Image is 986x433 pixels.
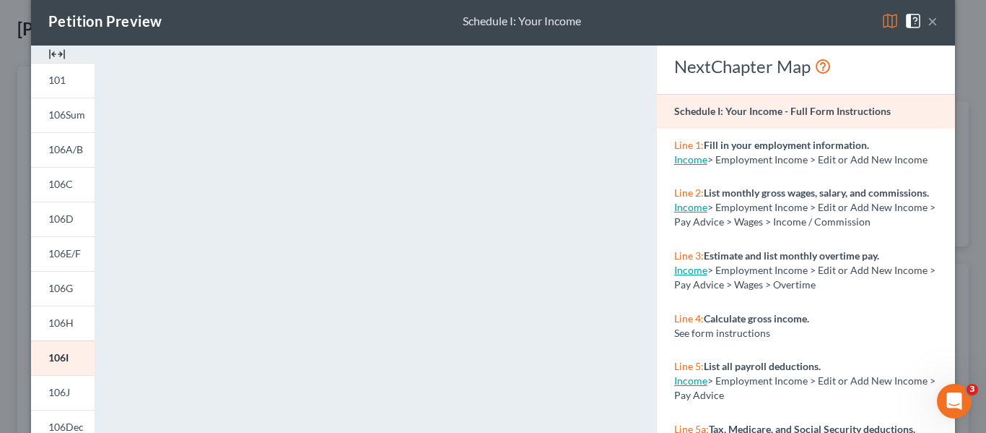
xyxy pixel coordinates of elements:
[48,317,74,329] span: 106H
[704,360,821,372] strong: List all payroll deductions.
[48,386,70,398] span: 106J
[31,98,95,132] a: 106Sum
[48,282,73,294] span: 106G
[674,264,707,276] a: Income
[674,374,707,387] a: Income
[674,201,935,228] span: > Employment Income > Edit or Add New Income > Pay Advice > Wages > Income / Commission
[31,340,95,375] a: 106I
[674,153,707,166] a: Income
[704,139,869,151] strong: Fill in your employment information.
[707,153,928,166] span: > Employment Income > Edit or Add New Income
[463,13,581,30] div: Schedule I: Your Income
[674,374,935,401] span: > Employment Income > Edit or Add New Income > Pay Advice
[881,12,899,30] img: map-eea8200ae884c6f1103ae1953ef3d486a96c86aabb227e865a55264e3737af1f.svg
[31,375,95,410] a: 106J
[674,249,704,262] span: Line 3:
[967,384,978,395] span: 3
[937,384,972,419] iframe: Intercom live chat
[704,249,879,262] strong: Estimate and list monthly overtime pay.
[904,12,922,30] img: help-close-5ba153eb36485ed6c1ea00a893f15db1cb9b99d6cae46e1a8edb6c62d00a1a76.svg
[674,201,707,213] a: Income
[48,421,84,433] span: 106Dec
[674,312,704,325] span: Line 4:
[674,55,938,78] div: NextChapter Map
[31,63,95,98] a: 101
[31,132,95,167] a: 106A/B
[48,178,73,190] span: 106C
[928,12,938,30] button: ×
[674,264,935,291] span: > Employment Income > Edit or Add New Income > Pay Advice > Wages > Overtime
[48,108,85,121] span: 106Sum
[48,46,66,63] img: expand-e0f6d898513216a626fdd78e52531dac95497ffd26381d4c15ee2fc46db09dca.svg
[48,247,81,260] span: 106E/F
[31,167,95,202] a: 106C
[674,105,891,117] strong: Schedule I: Your Income - Full Form Instructions
[31,306,95,340] a: 106H
[48,213,74,225] span: 106D
[674,327,770,339] span: See form instructions
[48,11,162,31] div: Petition Preview
[31,202,95,236] a: 106D
[31,271,95,306] a: 106G
[674,139,704,151] span: Line 1:
[704,187,929,199] strong: List monthly gross wages, salary, and commissions.
[674,360,704,372] span: Line 5:
[674,187,704,199] span: Line 2:
[48,143,83,155] span: 106A/B
[48,74,66,86] span: 101
[48,351,69,364] span: 106I
[31,236,95,271] a: 106E/F
[704,312,809,325] strong: Calculate gross income.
